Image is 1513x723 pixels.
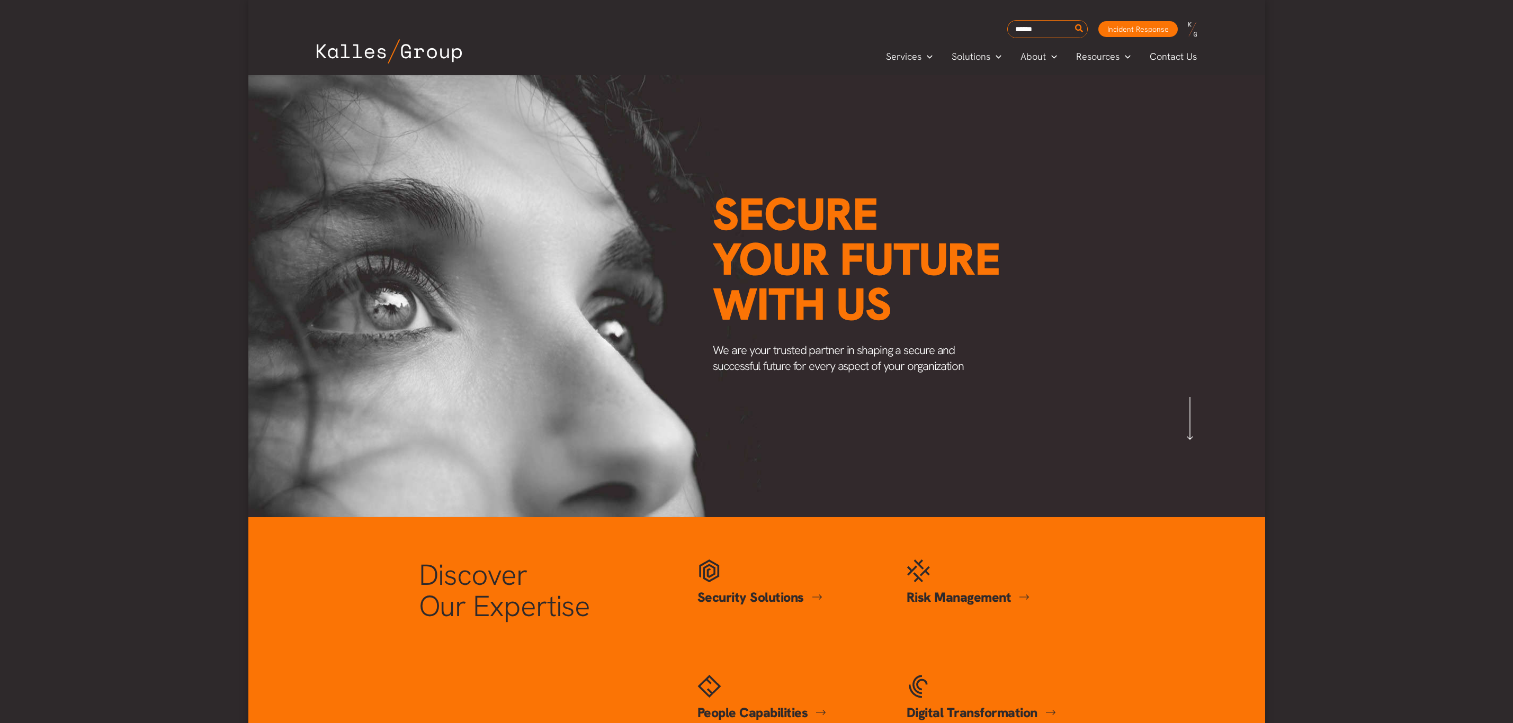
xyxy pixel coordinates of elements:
[697,589,822,606] a: Security Solutions
[990,49,1001,65] span: Menu Toggle
[886,49,921,65] span: Services
[1098,21,1178,37] a: Incident Response
[1020,49,1046,65] span: About
[1046,49,1057,65] span: Menu Toggle
[713,342,964,374] span: We are your trusted partner in shaping a secure and successful future for every aspect of your or...
[1120,49,1131,65] span: Menu Toggle
[907,704,1056,721] a: Digital Transformation
[713,185,1000,333] span: Secure your future with us
[876,49,942,65] a: ServicesMenu Toggle
[419,556,590,626] span: Discover Our Expertise
[1073,21,1086,38] button: Search
[876,48,1207,65] nav: Primary Site Navigation
[1150,49,1197,65] span: Contact Us
[1140,49,1207,65] a: Contact Us
[697,704,827,721] a: People Capabilities
[1067,49,1140,65] a: ResourcesMenu Toggle
[1076,49,1120,65] span: Resources
[921,49,933,65] span: Menu Toggle
[952,49,990,65] span: Solutions
[942,49,1011,65] a: SolutionsMenu Toggle
[317,39,462,64] img: Kalles Group
[1011,49,1067,65] a: AboutMenu Toggle
[907,589,1030,606] a: Risk Management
